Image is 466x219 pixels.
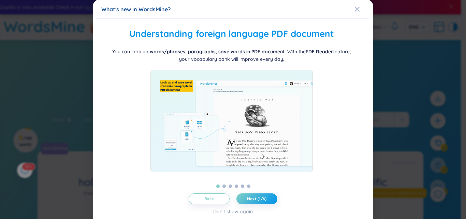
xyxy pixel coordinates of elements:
[101,27,362,41] h2: Understanding foreign language PDF document
[213,208,253,215] div: Don't show again
[204,196,214,202] span: Back
[150,49,285,55] b: words/phrases, paragraphs, save words in PDF document
[189,193,230,204] button: Back
[229,184,232,188] button: 3
[216,184,220,188] button: 1
[247,196,267,202] span: Next (1/6)
[101,5,365,13] div: What's new in WordsMine?
[112,49,351,62] span: You can look up . With the feature, your vocabulary bank will improve every day.
[236,193,277,204] button: Next (1/6)
[222,184,226,188] button: 2
[306,49,333,55] b: PDF Reader
[235,184,238,188] button: 4
[247,184,250,188] button: 6
[241,184,244,188] button: 5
